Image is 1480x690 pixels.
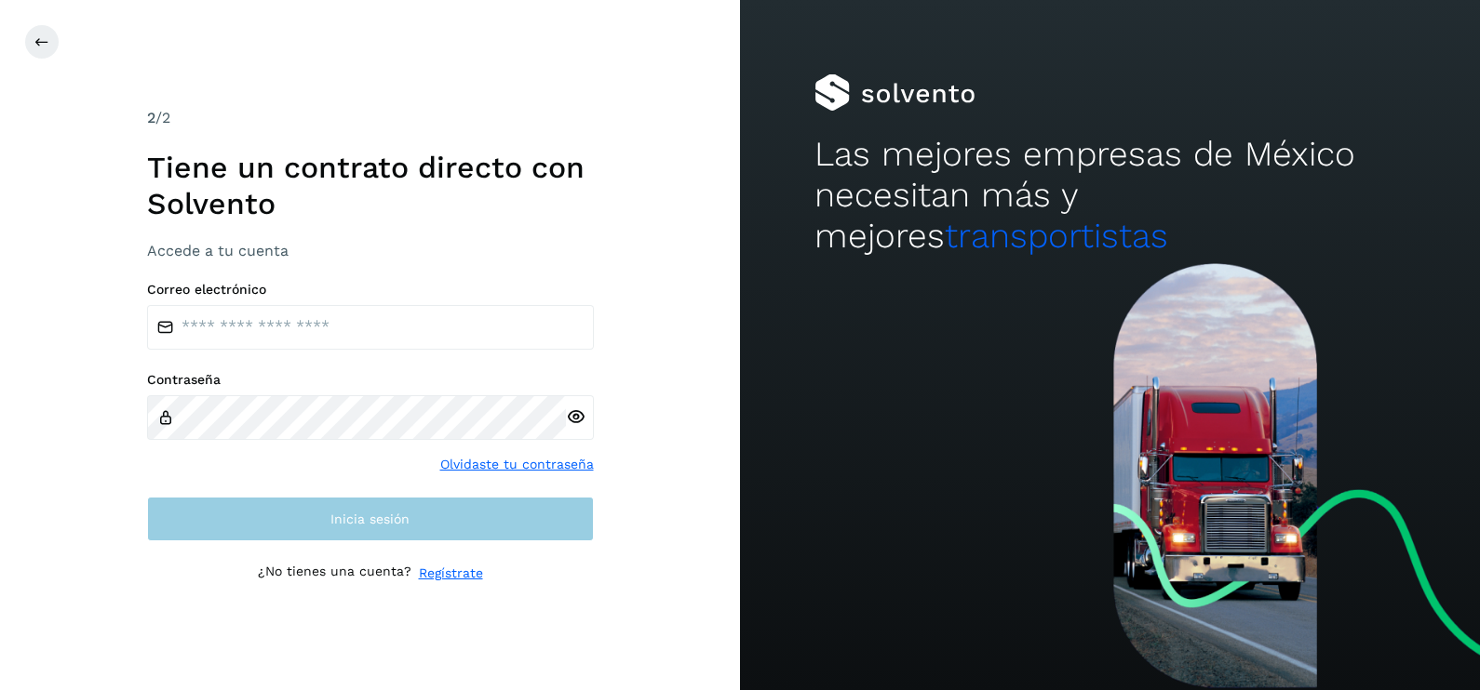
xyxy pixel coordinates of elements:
[147,107,594,129] div: /2
[945,216,1168,256] span: transportistas
[147,372,594,388] label: Contraseña
[440,455,594,474] a: Olvidaste tu contraseña
[814,134,1406,258] h2: Las mejores empresas de México necesitan más y mejores
[147,497,594,541] button: Inicia sesión
[330,512,410,525] span: Inicia sesión
[258,564,411,583] p: ¿No tienes una cuenta?
[147,150,594,221] h1: Tiene un contrato directo con Solvento
[147,282,594,298] label: Correo electrónico
[147,109,155,126] span: 2
[147,242,594,259] h3: Accede a tu cuenta
[419,564,483,583] a: Regístrate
